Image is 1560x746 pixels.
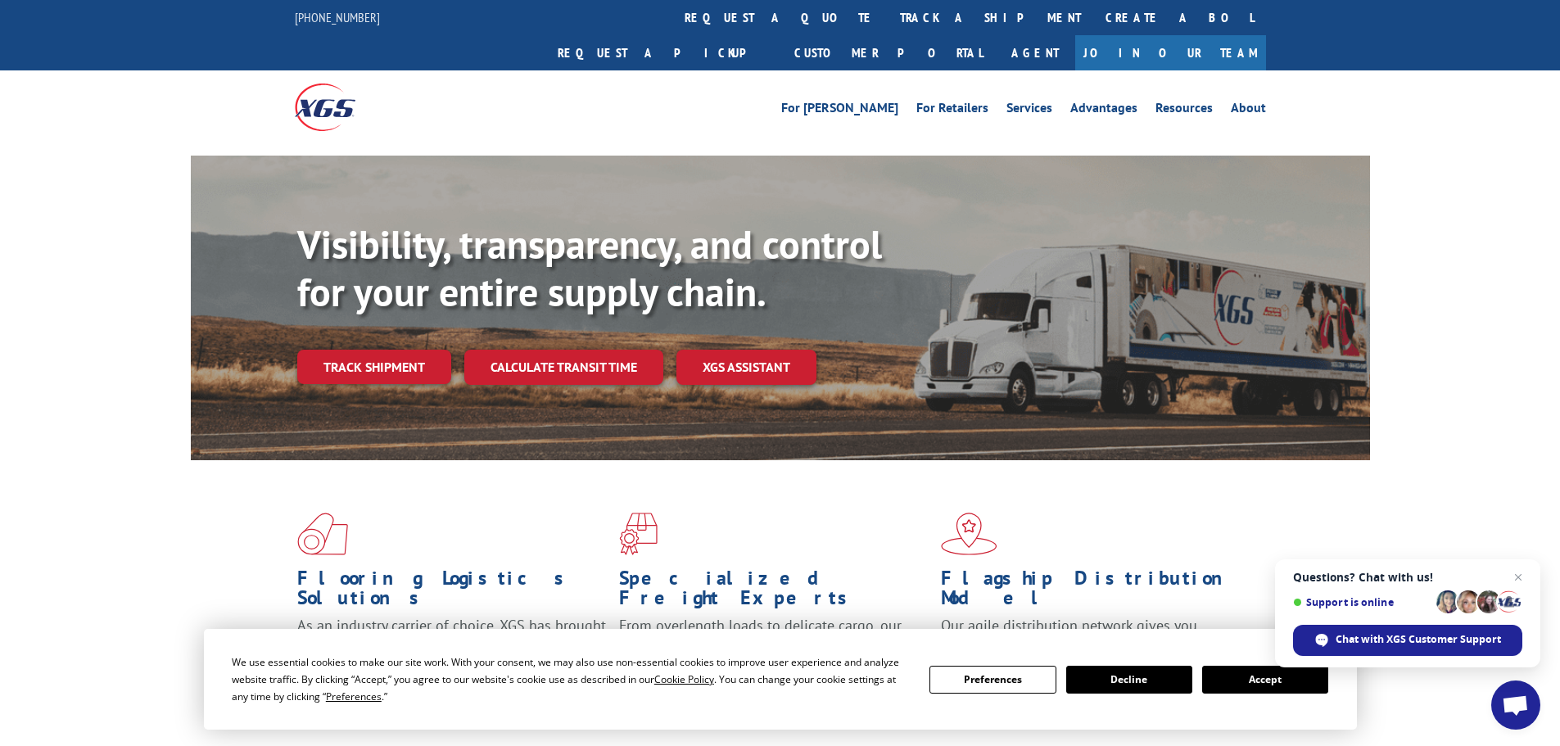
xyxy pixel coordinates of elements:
b: Visibility, transparency, and control for your entire supply chain. [297,219,882,317]
a: For [PERSON_NAME] [781,102,898,120]
span: Questions? Chat with us! [1293,571,1522,584]
div: We use essential cookies to make our site work. With your consent, we may also use non-essential ... [232,653,910,705]
div: Cookie Consent Prompt [204,629,1357,730]
a: Calculate transit time [464,350,663,385]
span: Close chat [1508,567,1528,587]
p: From overlength loads to delicate cargo, our experienced staff knows the best way to move your fr... [619,616,929,689]
span: Cookie Policy [654,672,714,686]
a: Agent [995,35,1075,70]
a: About [1231,102,1266,120]
a: Advantages [1070,102,1137,120]
h1: Flooring Logistics Solutions [297,568,607,616]
span: Our agile distribution network gives you nationwide inventory management on demand. [941,616,1242,654]
img: xgs-icon-total-supply-chain-intelligence-red [297,513,348,555]
span: Preferences [326,689,382,703]
img: xgs-icon-flagship-distribution-model-red [941,513,997,555]
a: Customer Portal [782,35,995,70]
h1: Flagship Distribution Model [941,568,1250,616]
a: XGS ASSISTANT [676,350,816,385]
span: As an industry carrier of choice, XGS has brought innovation and dedication to flooring logistics... [297,616,606,674]
span: Chat with XGS Customer Support [1336,632,1501,647]
a: Track shipment [297,350,451,384]
button: Preferences [929,666,1056,694]
button: Decline [1066,666,1192,694]
button: Accept [1202,666,1328,694]
div: Open chat [1491,680,1540,730]
a: Services [1006,102,1052,120]
a: For Retailers [916,102,988,120]
a: Resources [1155,102,1213,120]
a: Join Our Team [1075,35,1266,70]
a: Request a pickup [545,35,782,70]
a: [PHONE_NUMBER] [295,9,380,25]
span: Support is online [1293,596,1431,608]
h1: Specialized Freight Experts [619,568,929,616]
img: xgs-icon-focused-on-flooring-red [619,513,658,555]
div: Chat with XGS Customer Support [1293,625,1522,656]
